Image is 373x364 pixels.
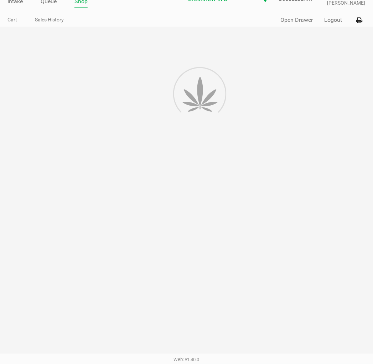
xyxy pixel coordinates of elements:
[281,16,313,24] button: Open Drawer
[35,15,64,24] a: Sales History
[325,16,342,24] button: Logout
[7,15,17,24] a: Cart
[174,357,200,363] span: Web: v1.40.0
